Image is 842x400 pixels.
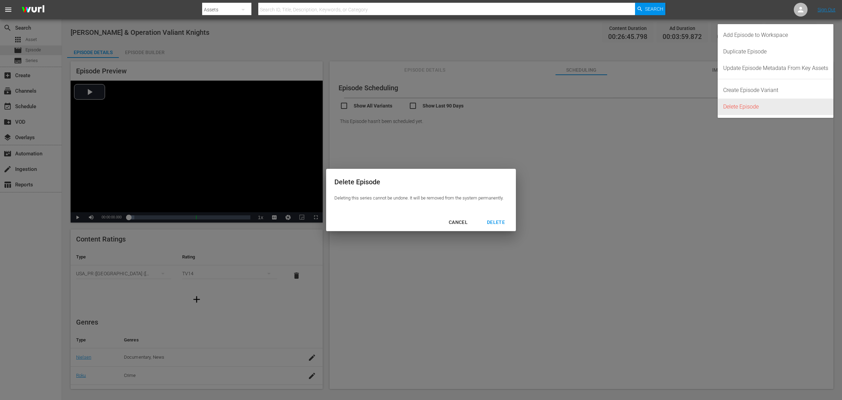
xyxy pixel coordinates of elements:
button: DELETE [479,216,513,229]
div: Duplicate Episode [723,43,828,60]
span: menu [4,6,12,14]
div: Delete Episode [723,99,828,115]
div: Create Episode Variant [723,82,828,99]
div: CANCEL [443,218,473,227]
div: Delete Episode [334,177,503,187]
img: ans4CAIJ8jUAAAAAAAAAAAAAAAAAAAAAAAAgQb4GAAAAAAAAAAAAAAAAAAAAAAAAJMjXAAAAAAAAAAAAAAAAAAAAAAAAgAT5G... [17,2,50,18]
p: Deleting this series cannot be undone. It will be removed from the system permanently. [334,195,503,202]
a: Sign Out [818,7,835,12]
span: Search [645,3,663,15]
div: Add Episode to Workspace [723,27,828,43]
div: DELETE [481,218,510,227]
div: Update Episode Metadata From Key Assets [723,60,828,76]
button: CANCEL [440,216,476,229]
